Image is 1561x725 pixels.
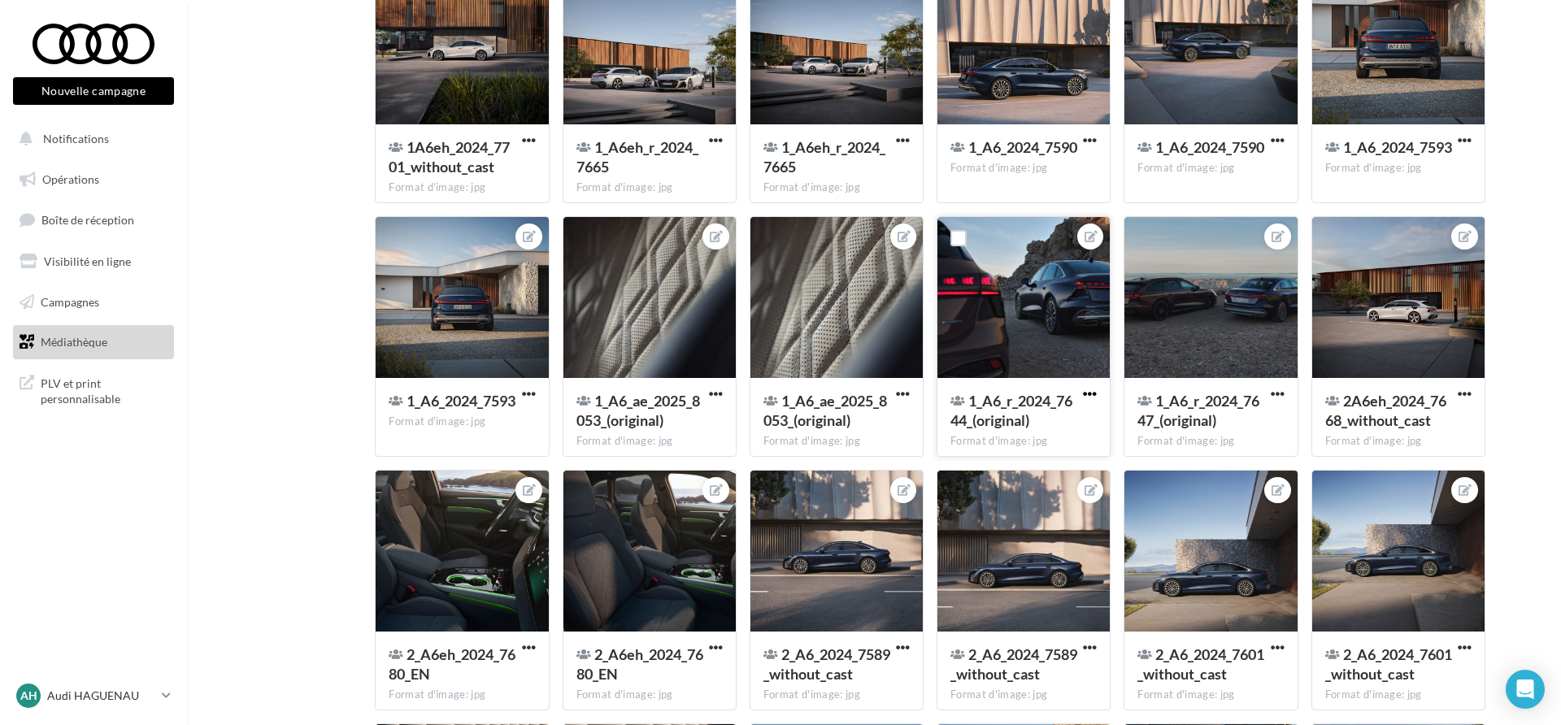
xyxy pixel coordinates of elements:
span: 1_A6_2024_7593 [1343,138,1452,156]
span: 1_A6eh_r_2024_7665 [763,138,885,176]
span: 1_A6_ae_2025_8053_(original) [576,392,700,429]
div: Format d'image: jpg [1325,688,1472,702]
span: 1_A6eh_r_2024_7665 [576,138,698,176]
div: Open Intercom Messenger [1506,670,1545,709]
div: Format d'image: jpg [576,434,723,449]
a: Visibilité en ligne [10,245,177,279]
span: 1_A6_2024_7590 [968,138,1077,156]
span: 2_A6eh_2024_7680_EN [389,645,515,683]
span: 2A6eh_2024_7668_without_cast [1325,392,1446,429]
p: Audi HAGUENAU [47,688,155,704]
span: 2_A6_2024_7589_without_cast [950,645,1077,683]
span: Médiathèque [41,335,107,349]
span: Opérations [42,172,99,186]
div: Format d'image: jpg [389,415,535,429]
span: 2_A6_2024_7589_without_cast [763,645,890,683]
div: Format d'image: jpg [1137,434,1284,449]
span: 2_A6_2024_7601_without_cast [1325,645,1452,683]
div: Format d'image: jpg [1137,688,1284,702]
span: Notifications [43,132,109,145]
span: PLV et print personnalisable [41,372,167,407]
button: Notifications [10,122,171,156]
div: Format d'image: jpg [389,180,535,195]
span: 1_A6_2024_7593 [407,392,515,410]
a: Campagnes [10,285,177,319]
a: Boîte de réception [10,202,177,237]
span: 1A6eh_2024_7701_without_cast [389,138,510,176]
div: Format d'image: jpg [950,434,1097,449]
a: AH Audi HAGUENAU [13,680,174,711]
span: 1_A6_r_2024_7647_(original) [1137,392,1259,429]
div: Format d'image: jpg [763,688,910,702]
div: Format d'image: jpg [763,434,910,449]
a: Médiathèque [10,325,177,359]
span: 1_A6_ae_2025_8053_(original) [763,392,887,429]
a: Opérations [10,163,177,197]
div: Format d'image: jpg [1325,161,1472,176]
span: 2_A6eh_2024_7680_EN [576,645,703,683]
span: AH [20,688,37,704]
span: 2_A6_2024_7601_without_cast [1137,645,1264,683]
div: Format d'image: jpg [950,688,1097,702]
div: Format d'image: jpg [1325,434,1472,449]
span: Campagnes [41,294,99,308]
span: Visibilité en ligne [44,254,131,268]
div: Format d'image: jpg [576,688,723,702]
div: Format d'image: jpg [389,688,535,702]
a: PLV et print personnalisable [10,366,177,414]
div: Format d'image: jpg [950,161,1097,176]
span: Boîte de réception [41,213,134,227]
span: 1_A6_r_2024_7644_(original) [950,392,1072,429]
div: Format d'image: jpg [763,180,910,195]
div: Format d'image: jpg [1137,161,1284,176]
button: Nouvelle campagne [13,77,174,105]
span: 1_A6_2024_7590 [1155,138,1264,156]
div: Format d'image: jpg [576,180,723,195]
